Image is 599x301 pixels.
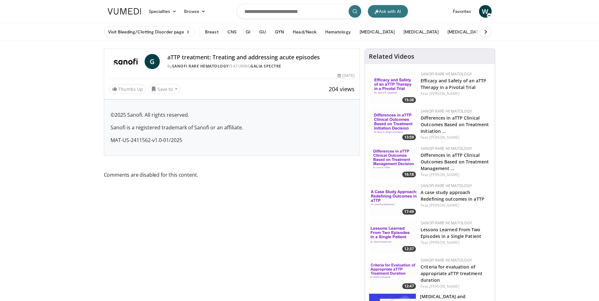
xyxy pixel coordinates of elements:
span: Comments are disabled for this content. [104,171,360,179]
a: Thumbs Up [109,84,146,94]
a: 16:18 [370,146,417,179]
div: Feat. [421,284,490,289]
h4: aTTP treatment: Treating and addressing acute episodes [167,54,355,61]
a: 13:59 [370,109,417,142]
a: Browse [180,5,209,18]
a: Sanofi Rare Hematology [421,257,472,263]
a: 12:37 [370,220,417,253]
img: 2b2d2bb3-3a2c-4baa-bc3e-aefb488a5ed3.png.150x105_q85_crop-smart_upscale.png [370,71,417,104]
a: Favorites [449,5,475,18]
h4: Related Videos [369,53,414,60]
a: Galia Spectre [250,63,281,69]
a: Differences in aTTP Clinical Outcomes Based on Treatment Initiation … [421,115,489,134]
span: 16:18 [402,172,416,177]
div: Feat. [421,172,490,178]
span: 12:37 [402,246,416,252]
a: [PERSON_NAME] [429,284,459,289]
img: VuMedi Logo [108,8,141,15]
a: Efficacy and Safety of an aTTP Therapy in a Pivotal Trial [421,78,486,90]
a: 15:38 [370,71,417,104]
img: 690fc91a-bedd-4d74-a8eb-dc8fcb49cc53.png.150x105_q85_crop-smart_upscale.png [370,257,417,291]
a: Sanofi Rare Hematology [172,63,229,69]
a: [PERSON_NAME] [429,91,459,96]
div: [DATE] [338,73,355,79]
img: 857c800f-3f5a-4f47-b6e5-8ee21ae12484.png.150x105_q85_crop-smart_upscale.png [370,183,417,216]
a: Sanofi Rare Hematology [421,220,472,226]
button: [MEDICAL_DATA] [444,26,486,38]
button: GI [242,26,254,38]
button: Breast [201,26,222,38]
img: 1391923d-7737-478a-94b9-27dac2dca3f7.png.150x105_q85_crop-smart_upscale.png [370,220,417,253]
a: Sanofi Rare Hematology [421,71,472,77]
button: Hematology [321,26,355,38]
div: By FEATURING [167,63,355,69]
p: ©2025 Sanofi. All rights reserved. [111,111,354,119]
input: Search topics, interventions [237,4,363,19]
button: CNS [224,26,241,38]
a: G [145,54,160,69]
button: Head/Neck [289,26,320,38]
img: Sanofi Rare Hematology [109,54,142,69]
button: [MEDICAL_DATA] [356,26,398,38]
button: Save to [148,84,181,94]
a: 12:47 [370,257,417,291]
div: Feat. [421,203,490,208]
a: A case study approach Redefining outcomes in aTTP [421,189,484,202]
a: Specialties [145,5,181,18]
span: 13:59 [402,134,416,140]
span: 15:38 [402,97,416,103]
a: Sanofi Rare Hematology [421,183,472,188]
a: [PERSON_NAME] [429,135,459,140]
a: W [479,5,492,18]
p: MAT-US-2411562-v1.0-01/2025 [111,136,354,144]
a: [PERSON_NAME] [429,203,459,208]
span: 12:47 [402,283,416,289]
a: [PERSON_NAME] [429,240,459,245]
a: Differences in aTTP Clinical Outcomes Based on Treatment Management … [421,152,489,171]
p: Sanofi is a registered trademark of Sanofi or an affiliate. [111,124,354,131]
span: 204 views [329,85,355,93]
div: Feat. [421,91,490,97]
button: Ask with AI [368,5,408,18]
button: [MEDICAL_DATA] [400,26,442,38]
div: Feat. [421,135,490,140]
button: GYN [271,26,288,38]
a: Lessons Learned From Two Episodes in a Single Patient [421,227,481,239]
a: Sanofi Rare Hematology [421,109,472,114]
a: 17:49 [370,183,417,216]
a: Criteria for evaluation of appropriate aTTP treatment duration [421,264,482,283]
div: Feat. [421,240,490,245]
span: 17:49 [402,209,416,215]
a: Visit Bleeding/Clotting Disorder page [104,27,195,37]
button: GU [255,26,270,38]
img: 67b9fd8a-4164-49c2-8387-da275a879300.png.150x105_q85_crop-smart_upscale.png [370,146,417,179]
a: [PERSON_NAME] [429,172,459,177]
img: 9b31a4eb-a525-427c-a30a-778687f06710.png.150x105_q85_crop-smart_upscale.png [370,109,417,142]
a: Sanofi Rare Hematology [421,146,472,151]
